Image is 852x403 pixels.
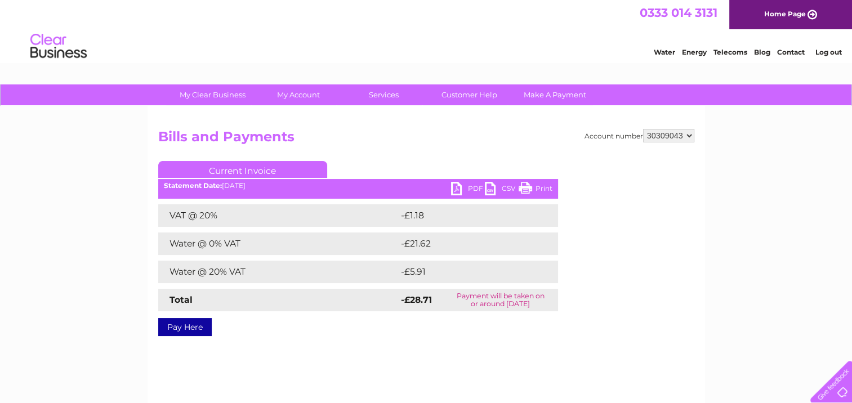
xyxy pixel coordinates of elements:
[30,29,87,64] img: logo.png
[640,6,717,20] a: 0333 014 3131
[654,48,675,56] a: Water
[398,232,536,255] td: -£21.62
[337,84,430,105] a: Services
[398,261,533,283] td: -£5.91
[401,294,432,305] strong: -£28.71
[713,48,747,56] a: Telecoms
[519,182,552,198] a: Print
[508,84,601,105] a: Make A Payment
[158,232,398,255] td: Water @ 0% VAT
[485,182,519,198] a: CSV
[164,181,222,190] b: Statement Date:
[158,204,398,227] td: VAT @ 20%
[585,129,694,142] div: Account number
[423,84,516,105] a: Customer Help
[158,129,694,150] h2: Bills and Payments
[158,318,212,336] a: Pay Here
[815,48,841,56] a: Log out
[166,84,259,105] a: My Clear Business
[160,6,693,55] div: Clear Business is a trading name of Verastar Limited (registered in [GEOGRAPHIC_DATA] No. 3667643...
[443,289,557,311] td: Payment will be taken on or around [DATE]
[169,294,193,305] strong: Total
[777,48,805,56] a: Contact
[158,261,398,283] td: Water @ 20% VAT
[398,204,532,227] td: -£1.18
[451,182,485,198] a: PDF
[252,84,345,105] a: My Account
[754,48,770,56] a: Blog
[158,161,327,178] a: Current Invoice
[682,48,707,56] a: Energy
[158,182,558,190] div: [DATE]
